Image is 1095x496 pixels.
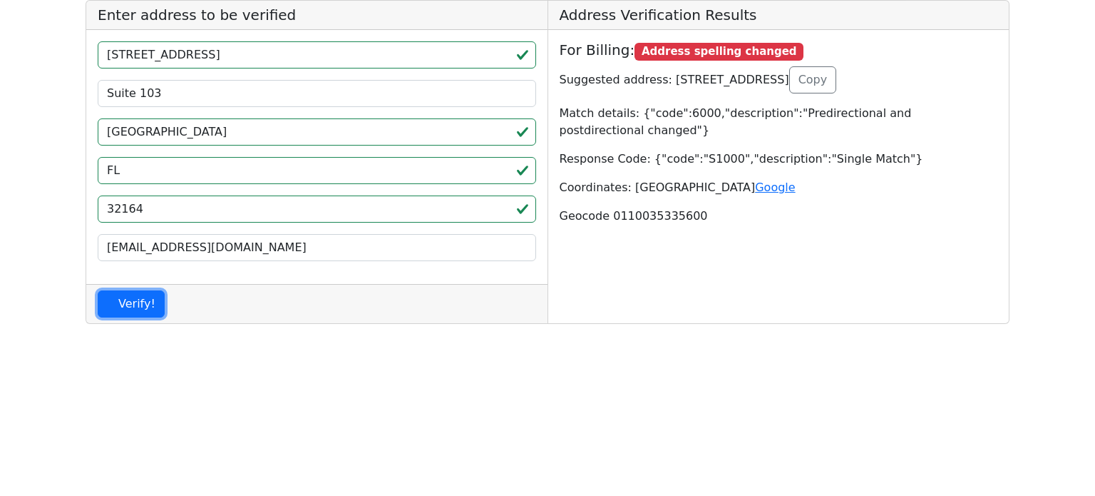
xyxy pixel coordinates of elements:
[98,290,165,318] button: Verify!
[86,1,547,30] h5: Enter address to be verified
[98,157,536,184] input: 2-Letter State
[560,41,998,61] h5: For Billing:
[560,179,998,196] p: Coordinates: [GEOGRAPHIC_DATA]
[755,181,795,194] a: Google
[560,66,998,93] p: Suggested address: [STREET_ADDRESS]
[98,118,536,146] input: City
[98,80,536,107] input: Street Line 2 (can be empty)
[98,196,536,223] input: ZIP code 5 or 5+4
[560,208,998,225] p: Geocode 0110035335600
[98,234,536,261] input: Your Email
[560,105,998,139] p: Match details: {"code":6000,"description":"Predirectional and postdirectional changed"}
[548,1,1009,30] h5: Address Verification Results
[560,151,998,168] p: Response Code: {"code":"S1000","description":"Single Match"}
[789,66,837,93] button: Copy
[98,41,536,69] input: Street Line 1
[634,43,803,61] span: Address spelling changed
